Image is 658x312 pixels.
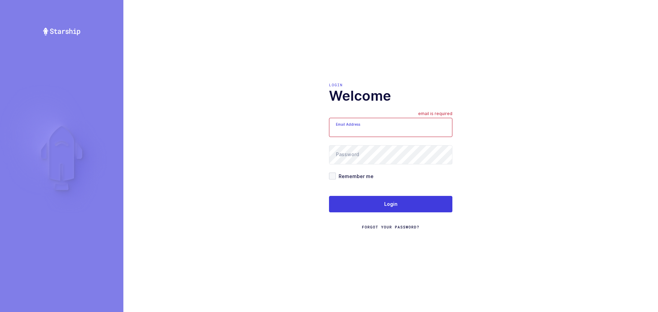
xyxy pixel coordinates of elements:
div: Login [329,82,452,88]
span: Remember me [336,173,374,179]
input: Password [329,145,452,164]
input: Email Address [329,118,452,137]
a: Forgot Your Password? [362,224,419,230]
div: email is required [418,111,452,118]
img: Starship [42,27,81,36]
button: Login [329,196,452,212]
h1: Welcome [329,88,452,104]
span: Login [384,201,398,208]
